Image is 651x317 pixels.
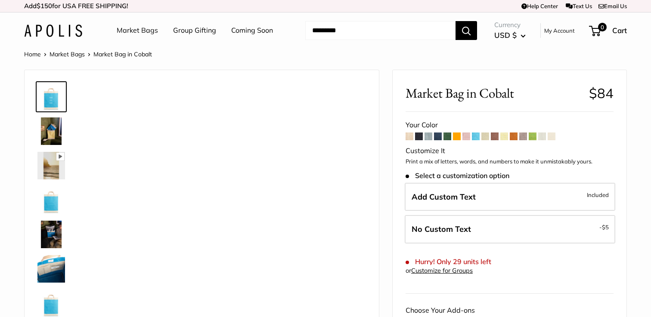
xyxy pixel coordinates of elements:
span: Currency [494,19,526,31]
button: Search [456,21,477,40]
span: USD $ [494,31,517,40]
nav: Breadcrumb [24,49,152,60]
img: Market Bag in Cobalt [37,117,65,145]
span: Market Bag in Cobalt [406,85,583,101]
span: Add Custom Text [412,192,476,202]
span: - [599,222,609,232]
span: $5 [602,224,609,231]
img: Market Bag in Cobalt [37,186,65,214]
a: Market Bag in Cobalt [36,219,67,250]
a: My Account [544,25,575,36]
div: Your Color [406,119,614,132]
a: Market Bag in Cobalt [36,185,67,215]
span: Cart [612,26,627,35]
img: Apolis [24,25,82,37]
a: Group Gifting [173,24,216,37]
a: Email Us [598,3,627,9]
a: Market Bags [117,24,158,37]
a: Text Us [566,3,592,9]
a: Market Bag in Cobalt [36,253,67,284]
img: Market Bag in Cobalt [37,83,65,111]
a: 0 Cart [590,24,627,37]
span: $150 [37,2,52,10]
a: Market Bag in Cobalt [36,150,67,181]
a: Home [24,50,41,58]
span: 0 [598,23,607,31]
span: Hurry! Only 29 units left [406,258,491,266]
button: USD $ [494,28,526,42]
div: or [406,265,473,277]
span: Select a customization option [406,172,509,180]
p: Print a mix of letters, words, and numbers to make it unmistakably yours. [406,157,614,166]
label: Leave Blank [405,215,615,243]
span: Included [587,190,609,200]
span: No Custom Text [412,224,471,234]
a: Market Bag in Cobalt [36,81,67,112]
input: Search... [305,21,456,40]
a: Market Bags [50,50,85,58]
span: Market Bag in Cobalt [93,50,152,58]
img: Market Bag in Cobalt [37,255,65,283]
a: Customize for Groups [411,267,473,274]
label: Add Custom Text [405,183,615,211]
span: $84 [589,85,614,102]
img: Market Bag in Cobalt [37,289,65,317]
a: Market Bag in Cobalt [36,116,67,147]
img: Market Bag in Cobalt [37,152,65,179]
a: Help Center [521,3,558,9]
a: Coming Soon [231,24,273,37]
div: Customize It [406,145,614,157]
img: Market Bag in Cobalt [37,221,65,248]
